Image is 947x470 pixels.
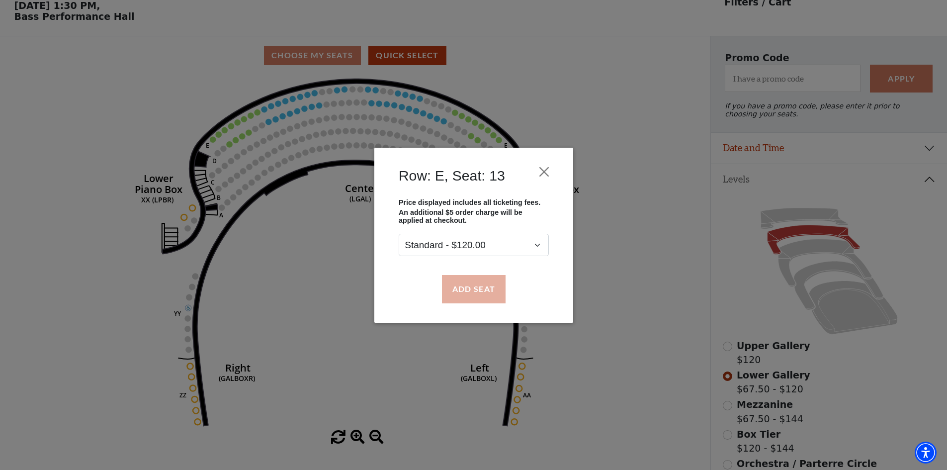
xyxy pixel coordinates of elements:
div: Accessibility Menu [915,442,937,464]
p: Price displayed includes all ticketing fees. [399,198,549,206]
button: Add Seat [441,275,505,303]
p: An additional $5 order charge will be applied at checkout. [399,208,549,224]
h4: Row: E, Seat: 13 [399,167,505,184]
button: Close [534,162,553,181]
